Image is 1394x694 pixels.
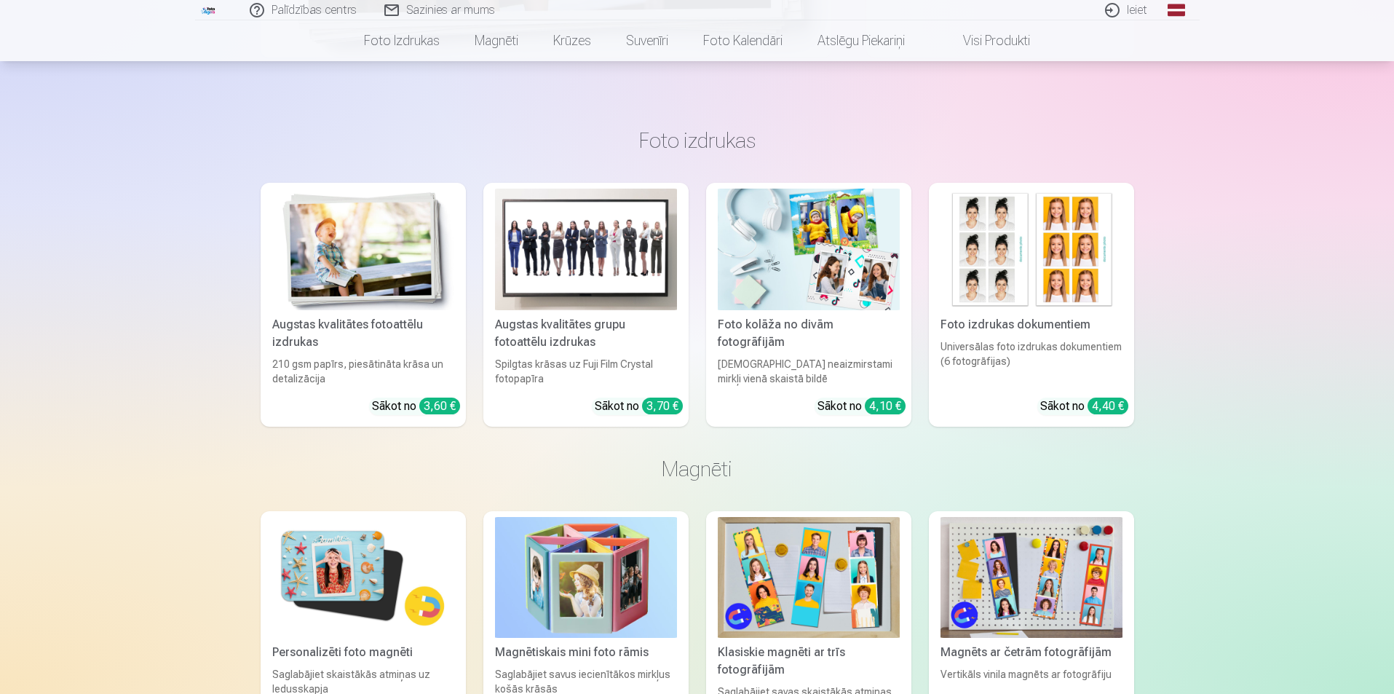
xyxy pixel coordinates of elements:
div: Magnētiskais mini foto rāmis [489,644,683,661]
div: Klasiskie magnēti ar trīs fotogrāfijām [712,644,906,679]
div: 4,40 € [1088,398,1128,414]
div: [DEMOGRAPHIC_DATA] neaizmirstami mirkļi vienā skaistā bildē [712,357,906,386]
a: Foto izdrukas dokumentiemFoto izdrukas dokumentiemUniversālas foto izdrukas dokumentiem (6 fotogr... [929,183,1134,427]
a: Foto kalendāri [686,20,800,61]
a: Krūzes [536,20,609,61]
div: Augstas kvalitātes fotoattēlu izdrukas [266,316,460,351]
a: Visi produkti [922,20,1048,61]
h3: Magnēti [272,456,1122,482]
a: Magnēti [457,20,536,61]
a: Augstas kvalitātes fotoattēlu izdrukasAugstas kvalitātes fotoattēlu izdrukas210 gsm papīrs, piesā... [261,183,466,427]
div: 4,10 € [865,398,906,414]
div: Augstas kvalitātes grupu fotoattēlu izdrukas [489,316,683,351]
div: Sākot no [595,398,683,415]
div: Spilgtas krāsas uz Fuji Film Crystal fotopapīra [489,357,683,386]
img: Augstas kvalitātes grupu fotoattēlu izdrukas [495,189,677,310]
div: Personalizēti foto magnēti [266,644,460,661]
div: Universālas foto izdrukas dokumentiem (6 fotogrāfijas) [935,339,1128,386]
a: Foto izdrukas [346,20,457,61]
a: Atslēgu piekariņi [800,20,922,61]
a: Suvenīri [609,20,686,61]
img: Magnēts ar četrām fotogrāfijām [940,517,1122,639]
div: Sākot no [817,398,906,415]
img: Foto izdrukas dokumentiem [940,189,1122,310]
img: Foto kolāža no divām fotogrāfijām [718,189,900,310]
div: 3,70 € [642,398,683,414]
div: Sākot no [372,398,460,415]
img: Augstas kvalitātes fotoattēlu izdrukas [272,189,454,310]
h3: Foto izdrukas [272,127,1122,154]
div: Sākot no [1040,398,1128,415]
div: 3,60 € [419,398,460,414]
img: Klasiskie magnēti ar trīs fotogrāfijām [718,517,900,639]
a: Augstas kvalitātes grupu fotoattēlu izdrukasAugstas kvalitātes grupu fotoattēlu izdrukasSpilgtas ... [483,183,689,427]
img: Magnētiskais mini foto rāmis [495,517,677,639]
div: 210 gsm papīrs, piesātināta krāsa un detalizācija [266,357,460,386]
div: Foto izdrukas dokumentiem [935,316,1128,334]
a: Foto kolāža no divām fotogrāfijāmFoto kolāža no divām fotogrāfijām[DEMOGRAPHIC_DATA] neaizmirstam... [706,183,911,427]
img: Personalizēti foto magnēti [272,517,454,639]
div: Foto kolāža no divām fotogrāfijām [712,316,906,351]
img: /fa3 [201,6,217,15]
div: Magnēts ar četrām fotogrāfijām [935,644,1128,661]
